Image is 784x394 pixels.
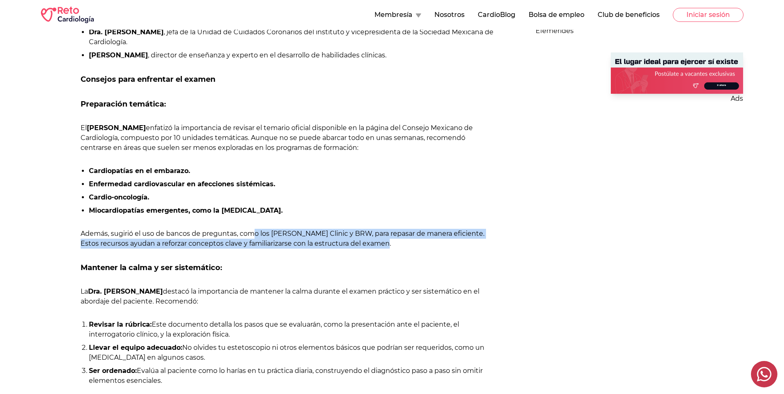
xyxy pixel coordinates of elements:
li: , director de enseñanza y experto en el desarrollo de habilidades clínicas. [89,50,496,60]
button: CardioBlog [478,10,515,20]
h3: Mantener la calma y ser sistemático: [81,262,496,273]
button: Nosotros [434,10,465,20]
strong: Cardio-oncología. [89,193,149,201]
strong: [PERSON_NAME] [87,124,146,132]
img: Ad - web | blog-post | side | reto cardiologia bolsa de empleo | 2025-08-28 | 1 [611,52,743,94]
img: RETO Cardio Logo [41,7,94,23]
li: No olvides tu estetoscopio ni otros elementos básicos que podrían ser requeridos, como un [MEDICA... [89,343,496,363]
strong: Revisar la rúbrica: [89,320,152,328]
strong: [PERSON_NAME] [89,51,148,59]
strong: Cardiopatías en el embarazo. [89,167,190,175]
h3: Preparación temática: [81,98,496,110]
strong: Dra. [PERSON_NAME] [88,287,163,295]
button: Bolsa de empleo [529,10,584,20]
strong: Llevar el equipo adecuado: [89,344,182,351]
strong: Dra. [PERSON_NAME] [89,28,164,36]
li: , jefa de la Unidad de Cuidados Coronarios del instituto y vicepresidenta de la Sociedad Mexicana... [89,27,496,47]
p: Ads [611,94,743,104]
button: Membresía [374,10,421,20]
strong: Miocardiopatías emergentes, como la [MEDICAL_DATA]. [89,206,283,214]
p: Además, sugirió el uso de bancos de preguntas, como los [PERSON_NAME] Clinic y BRW, para repasar ... [81,229,496,249]
p: La destacó la importancia de mantener la calma durante el examen práctico y ser sistemático en el... [81,287,496,306]
button: Club de beneficios [598,10,660,20]
li: Este documento detalla los pasos que se evaluarán, como la presentación ante el paciente, el inte... [89,320,496,339]
button: Iniciar sesión [673,8,743,22]
strong: Ser ordenado: [89,367,137,375]
li: Evalúa al paciente como lo harías en tu práctica diaria, construyendo el diagnóstico paso a paso ... [89,366,496,386]
a: Efemérides [536,23,743,39]
strong: Enfermedad cardiovascular en afecciones sistémicas. [89,180,275,188]
p: El enfatizó la importancia de revisar el temario oficial disponible en la página del Consejo Mexi... [81,123,496,153]
h2: Consejos para enfrentar el examen [81,74,496,85]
